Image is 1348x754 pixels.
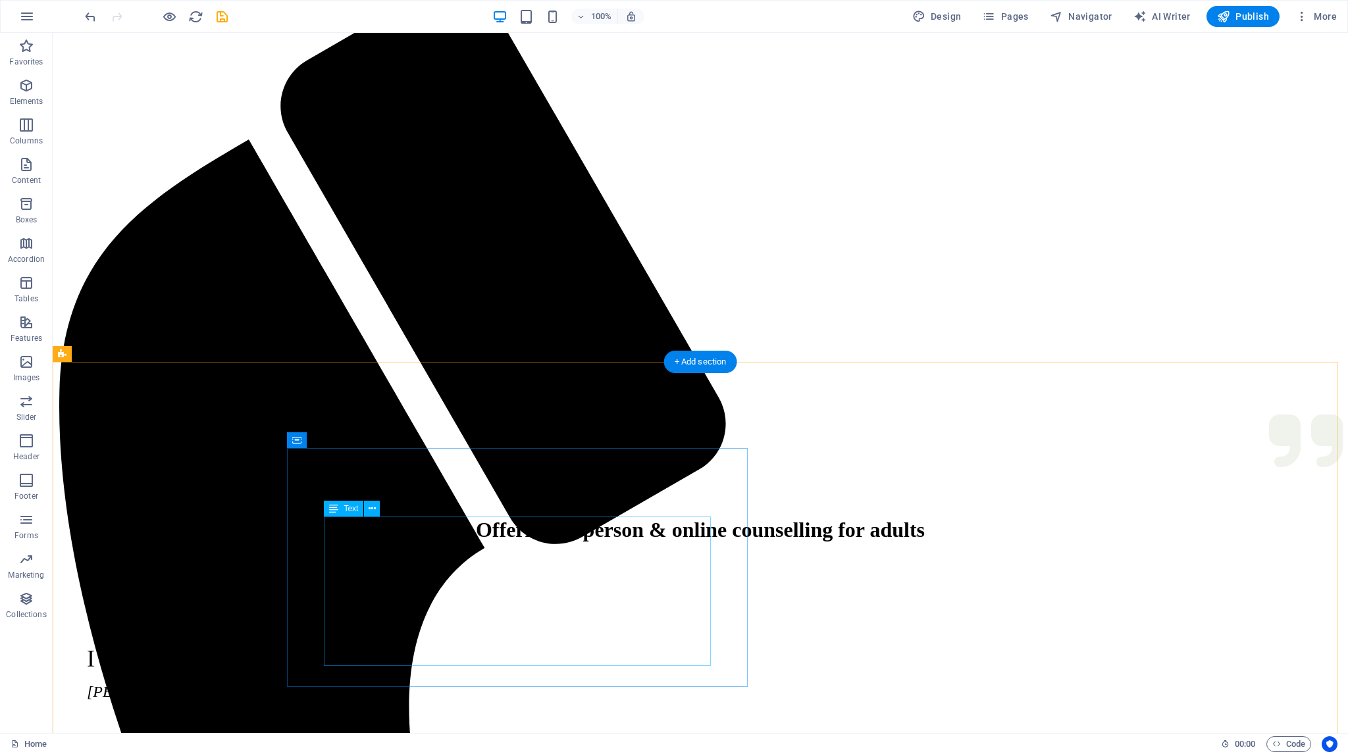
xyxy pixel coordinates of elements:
[14,530,38,541] p: Forms
[1290,6,1342,27] button: More
[912,10,962,23] span: Design
[907,6,967,27] div: Design (Ctrl+Alt+Y)
[977,6,1033,27] button: Pages
[907,6,967,27] button: Design
[8,570,44,580] p: Marketing
[13,372,40,383] p: Images
[83,9,98,24] i: Undo: Change text (Ctrl+Z)
[1272,736,1305,752] span: Code
[1045,6,1118,27] button: Navigator
[982,10,1028,23] span: Pages
[344,505,358,513] span: Text
[1221,736,1256,752] h6: Session time
[10,136,43,146] p: Columns
[188,9,203,24] button: reload
[16,412,37,422] p: Slider
[9,57,43,67] p: Favorites
[591,9,612,24] h6: 100%
[8,254,45,264] p: Accordion
[1217,10,1269,23] span: Publish
[571,9,618,24] button: 100%
[1235,736,1255,752] span: 00 00
[10,96,43,107] p: Elements
[1295,10,1337,23] span: More
[6,609,46,620] p: Collections
[1206,6,1280,27] button: Publish
[1244,739,1246,749] span: :
[14,491,38,501] p: Footer
[625,11,637,22] i: On resize automatically adjust zoom level to fit chosen device.
[1133,10,1191,23] span: AI Writer
[14,293,38,304] p: Tables
[1322,736,1337,752] button: Usercentrics
[161,9,177,24] button: Click here to leave preview mode and continue editing
[16,214,38,225] p: Boxes
[12,175,41,186] p: Content
[188,9,203,24] i: Reload page
[215,9,230,24] i: Save (Ctrl+S)
[1266,736,1311,752] button: Code
[82,9,98,24] button: undo
[11,333,42,343] p: Features
[1128,6,1196,27] button: AI Writer
[11,736,47,752] a: Click to cancel selection. Double-click to open Pages
[664,351,737,373] div: + Add section
[1050,10,1112,23] span: Navigator
[13,451,39,462] p: Header
[214,9,230,24] button: save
